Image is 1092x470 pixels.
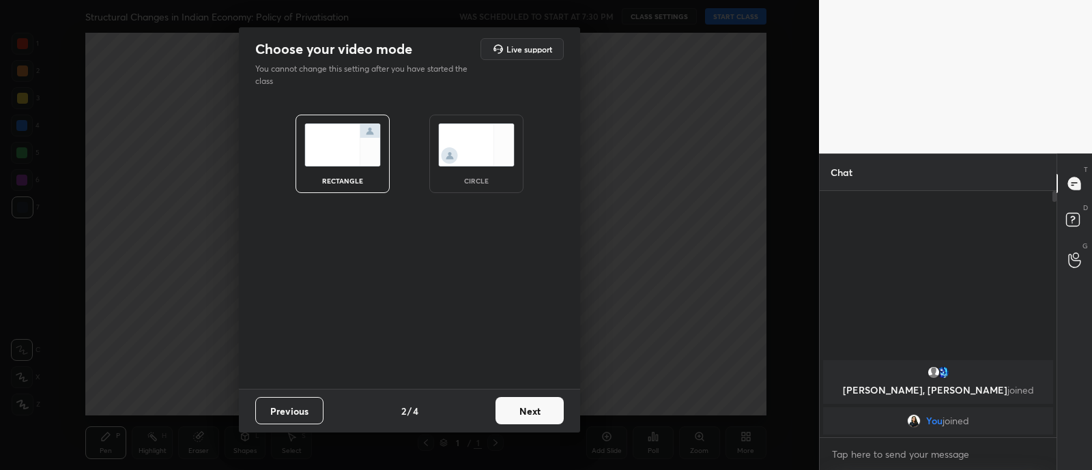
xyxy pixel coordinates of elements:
[495,397,564,424] button: Next
[438,123,515,166] img: circleScreenIcon.acc0effb.svg
[820,357,1057,437] div: grid
[926,415,943,426] span: You
[255,40,412,58] h2: Choose your video mode
[255,63,476,87] p: You cannot change this setting after you have started the class
[407,404,412,418] h4: /
[304,123,381,166] img: normalScreenIcon.ae25ed63.svg
[1082,241,1088,251] p: G
[506,45,552,53] h5: Live support
[927,366,940,379] img: default.png
[907,414,921,428] img: ac645958af6d470e9914617ce266d6ae.jpg
[1007,383,1034,396] span: joined
[1084,164,1088,175] p: T
[820,154,863,190] p: Chat
[449,177,504,184] div: circle
[936,366,950,379] img: c47a7fdbdf484e2897436e00cd6859d3.jpg
[831,385,1045,396] p: [PERSON_NAME], [PERSON_NAME]
[315,177,370,184] div: rectangle
[413,404,418,418] h4: 4
[401,404,406,418] h4: 2
[943,415,969,426] span: joined
[1083,203,1088,213] p: D
[255,397,324,424] button: Previous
